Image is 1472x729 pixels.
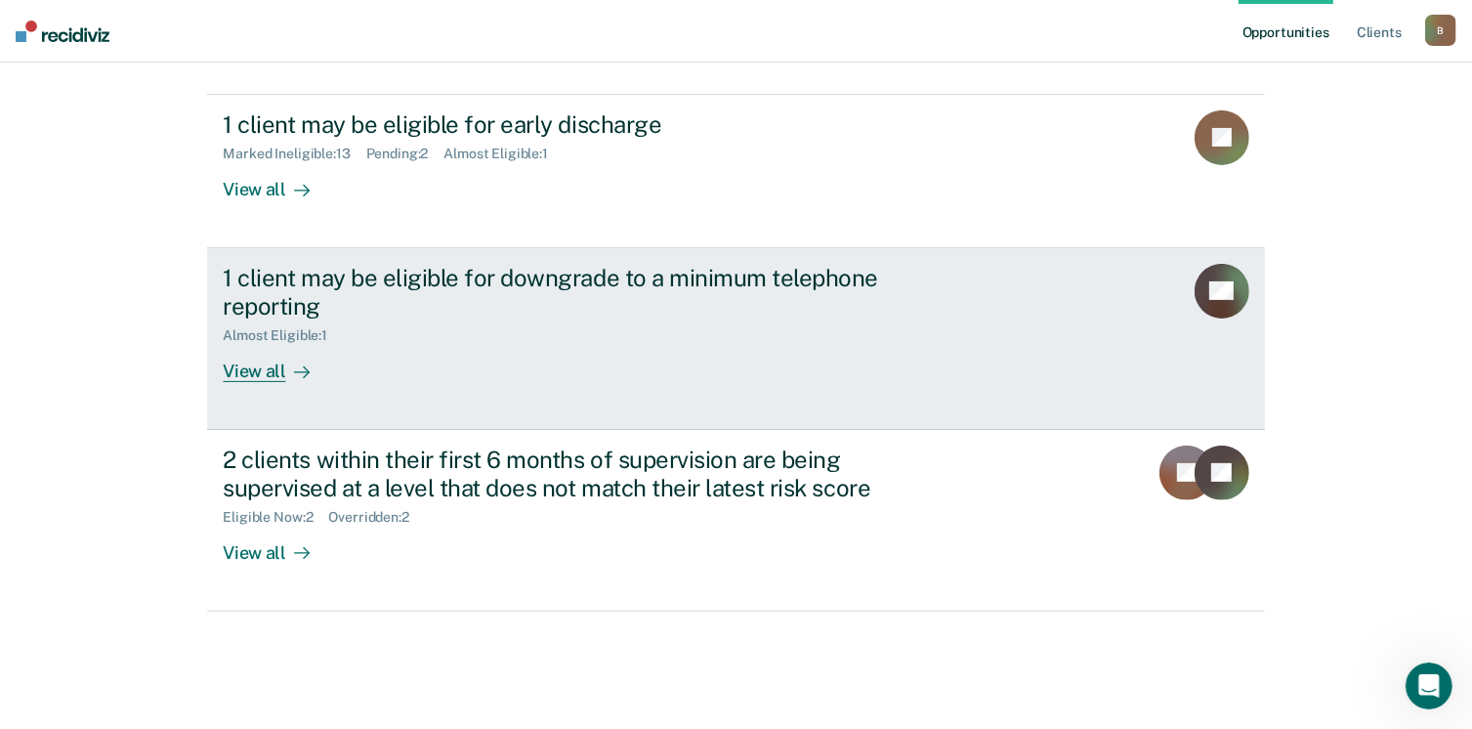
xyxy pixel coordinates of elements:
div: Overridden : 2 [328,509,424,526]
img: Recidiviz [16,21,109,42]
div: 1 client may be eligible for downgrade to a minimum telephone reporting [223,264,908,321]
a: 1 client may be eligible for early dischargeMarked Ineligible:13Pending:2Almost Eligible:1View all [207,95,1264,248]
div: Almost Eligible : 1 [223,327,343,344]
iframe: Intercom live chat [1406,663,1452,709]
div: Marked Ineligible : 13 [223,146,365,162]
div: Eligible Now : 2 [223,509,328,526]
div: View all [223,162,332,200]
a: 2 clients within their first 6 months of supervision are being supervised at a level that does no... [207,430,1264,612]
div: 2 clients within their first 6 months of supervision are being supervised at a level that does no... [223,446,908,502]
a: 1 client may be eligible for downgrade to a minimum telephone reportingAlmost Eligible:1View all [207,248,1264,430]
div: View all [223,526,332,564]
div: View all [223,344,332,382]
div: Pending : 2 [366,146,444,162]
button: B [1425,15,1456,46]
div: 1 client may be eligible for early discharge [223,110,908,139]
div: Almost Eligible : 1 [443,146,564,162]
